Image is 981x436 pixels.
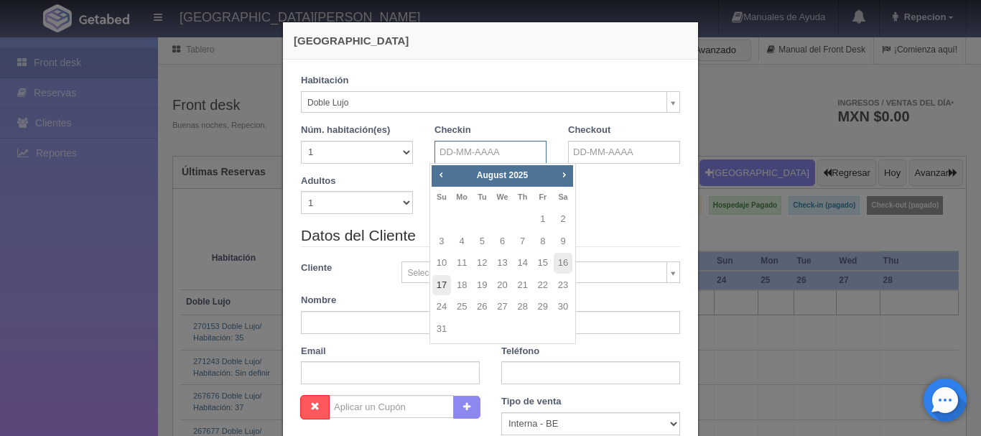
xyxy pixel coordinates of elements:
[554,209,572,230] a: 2
[518,193,527,201] span: Thursday
[496,193,508,201] span: Wednesday
[401,261,681,283] a: Seleccionar / Crear cliente
[432,297,451,317] a: 24
[568,124,610,137] label: Checkout
[554,297,572,317] a: 30
[508,170,528,180] span: 2025
[432,231,451,252] a: 3
[501,345,539,358] label: Teléfono
[513,231,532,252] a: 7
[301,294,336,307] label: Nombre
[434,141,547,164] input: DD-MM-AAAA
[478,193,486,201] span: Tuesday
[477,170,506,180] span: August
[473,297,491,317] a: 26
[534,275,552,296] a: 22
[301,345,326,358] label: Email
[473,275,491,296] a: 19
[513,297,532,317] a: 28
[301,225,680,247] legend: Datos del Cliente
[301,74,348,88] label: Habitación
[539,193,547,201] span: Friday
[501,395,562,409] label: Tipo de venta
[432,275,451,296] a: 17
[554,231,572,252] a: 9
[568,141,680,164] input: DD-MM-AAAA
[329,395,454,418] input: Aplicar un Cupón
[493,275,511,296] a: 20
[554,253,572,274] a: 16
[301,91,680,113] a: Doble Lujo
[557,167,572,182] a: Next
[301,124,390,137] label: Núm. habitación(es)
[294,33,687,48] h4: [GEOGRAPHIC_DATA]
[452,231,471,252] a: 4
[408,262,661,284] span: Seleccionar / Crear cliente
[452,253,471,274] a: 11
[456,193,468,201] span: Monday
[290,261,391,275] label: Cliente
[493,253,511,274] a: 13
[534,297,552,317] a: 29
[473,253,491,274] a: 12
[432,253,451,274] a: 10
[534,253,552,274] a: 15
[307,92,661,113] span: Doble Lujo
[554,275,572,296] a: 23
[437,193,447,201] span: Sunday
[513,253,532,274] a: 14
[513,275,532,296] a: 21
[433,167,449,182] a: Prev
[493,231,511,252] a: 6
[534,209,552,230] a: 1
[432,319,451,340] a: 31
[452,275,471,296] a: 18
[452,297,471,317] a: 25
[493,297,511,317] a: 27
[558,169,569,180] span: Next
[558,193,567,201] span: Saturday
[434,124,471,137] label: Checkin
[534,231,552,252] a: 8
[473,231,491,252] a: 5
[301,175,335,188] label: Adultos
[435,169,447,180] span: Prev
